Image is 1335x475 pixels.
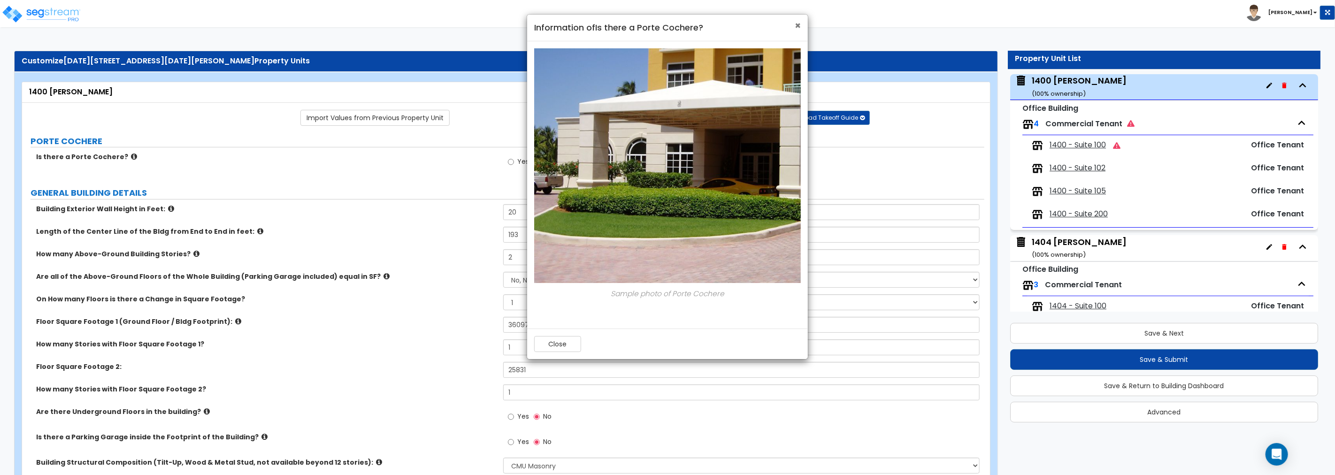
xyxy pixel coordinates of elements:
[795,19,801,32] span: ×
[1266,443,1288,466] div: Open Intercom Messenger
[795,21,801,31] button: Close
[534,336,581,352] button: Close
[534,48,847,283] img: porte-cochere1.jpg
[534,22,801,34] h4: Information of Is there a Porte Cochere?
[611,289,724,299] em: Sample photo of Porte Cochere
